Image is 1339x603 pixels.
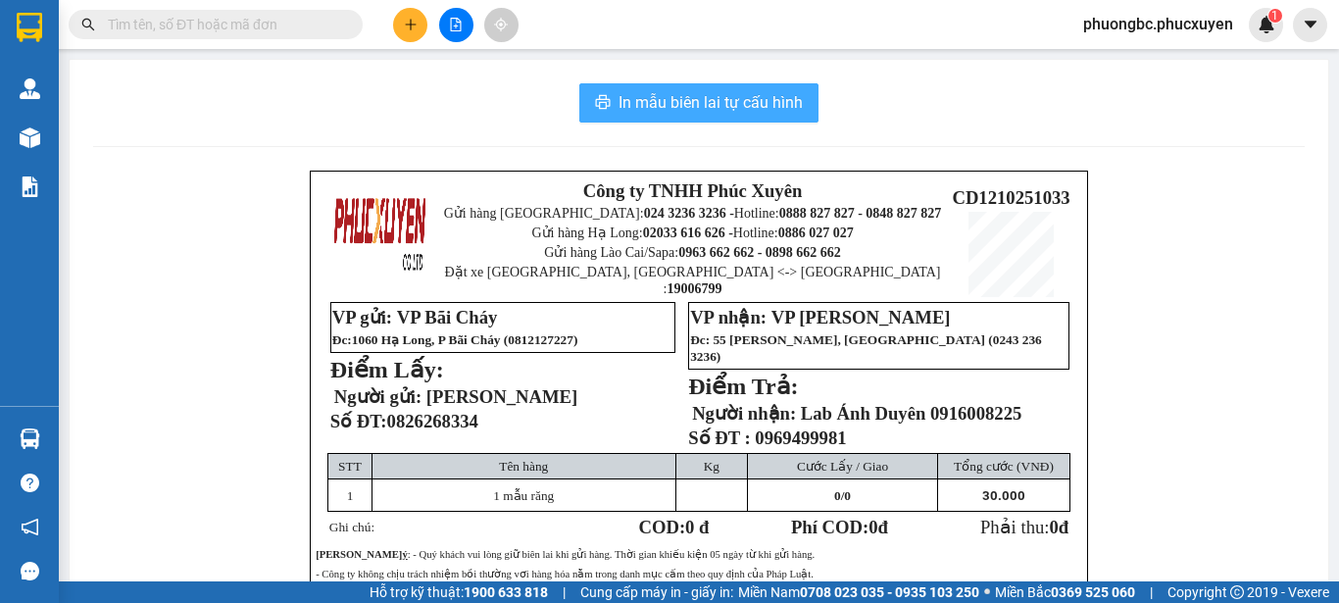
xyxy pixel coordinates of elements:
[439,8,473,42] button: file-add
[370,581,548,603] span: Hỗ trợ kỹ thuật:
[619,90,803,115] span: In mẫu biên lai tự cấu hình
[20,127,40,148] img: warehouse-icon
[316,549,815,560] span: : - Quý khách vui lòng giữ biên lai khi gửi hàng. Thời gian khiếu kiện 05 ngày từ khi gửi hàng.
[464,584,548,600] strong: 1900 633 818
[16,75,203,109] strong: 024 3236 3236 -
[531,226,853,240] span: Gửi hàng Hạ Long: Hotline:
[778,226,854,240] strong: 0886 027 027
[393,8,427,42] button: plus
[449,18,463,31] span: file-add
[685,517,709,537] span: 0 đ
[690,307,767,327] strong: VP nhận:
[834,488,841,503] span: 0
[24,131,194,183] span: Gửi hàng Hạ Long: Hotline:
[316,549,402,560] strong: [PERSON_NAME]
[444,206,942,221] span: Gửi hàng [GEOGRAPHIC_DATA]: Hotline:
[17,13,42,42] img: logo-vxr
[797,459,888,474] span: Cước Lấy / Giao
[544,245,841,260] span: Gửi hàng Lào Cai/Sapa:
[397,307,498,327] span: VP Bãi Cháy
[15,57,203,126] span: Gửi hàng [GEOGRAPHIC_DATA]: Hotline:
[579,83,818,123] button: printerIn mẫu biên lai tự cấu hình
[316,569,814,579] span: - Công ty không chịu trách nhiệm bồi thường vơi hàng hóa nằm trong danh mục cấm theo quy định của...
[801,403,1021,424] span: Lab Ánh Duyên 0916008225
[1230,585,1244,599] span: copyright
[494,18,508,31] span: aim
[834,488,851,503] span: /0
[688,374,798,399] strong: Điểm Trả:
[347,332,351,347] span: :
[330,357,444,382] strong: Điểm Lấy:
[982,488,1025,503] span: 30.000
[20,78,40,99] img: warehouse-icon
[980,517,1068,537] span: Phải thu:
[21,474,39,492] span: question-circle
[387,411,478,431] span: 0826268334
[508,332,577,347] span: 0812127227)
[563,581,566,603] span: |
[21,518,39,536] span: notification
[329,520,374,534] span: Ghi chú:
[499,459,548,474] span: Tên hàng
[330,411,478,431] strong: Số ĐT:
[334,386,422,407] span: Người gửi:
[738,581,979,603] span: Miền Nam
[1271,9,1278,23] span: 1
[1051,584,1135,600] strong: 0369 525 060
[668,281,722,296] strong: 19006799
[779,206,942,221] strong: 0888 827 827 - 0848 827 827
[868,517,877,537] span: 0
[984,588,990,596] span: ⚪️
[791,517,888,537] strong: Phí COD: đ
[638,517,709,537] strong: COD:
[954,459,1054,474] span: Tổng cước (VNĐ)
[338,459,362,474] span: STT
[644,206,734,221] strong: 024 3236 3236 -
[493,488,554,503] span: 1 mẫu răng
[688,427,751,448] strong: Số ĐT :
[21,562,39,580] span: message
[1268,9,1282,23] sup: 1
[690,332,1042,364] span: 0243 236 3236)
[1067,12,1249,36] span: phuongbc.phucxuyen
[1059,517,1068,537] span: đ
[445,265,941,296] span: Đặt xe [GEOGRAPHIC_DATA], [GEOGRAPHIC_DATA] <-> [GEOGRAPHIC_DATA] :
[20,428,40,449] img: warehouse-icon
[47,92,202,126] strong: 0888 827 827 - 0848 827 827
[678,245,841,260] strong: 0963 662 662 - 0898 662 662
[484,8,519,42] button: aim
[1302,16,1319,33] span: caret-down
[332,332,578,347] span: Đc 1060 Hạ Long, P Bãi Cháy (
[771,307,951,327] span: VP [PERSON_NAME]
[1049,517,1058,537] span: 0
[1258,16,1275,33] img: icon-new-feature
[704,459,719,474] span: Kg
[1150,581,1153,603] span: |
[692,403,796,424] strong: Người nhận:
[690,332,1042,364] span: Đc: 55 [PERSON_NAME], [GEOGRAPHIC_DATA] (
[26,10,190,52] strong: Công ty TNHH Phúc Xuyên
[402,549,407,560] strong: ý
[108,14,339,35] input: Tìm tên, số ĐT hoặc mã đơn
[332,307,392,327] strong: VP gửi:
[404,18,418,31] span: plus
[580,581,733,603] span: Cung cấp máy in - giấy in:
[583,180,803,201] strong: Công ty TNHH Phúc Xuyên
[643,226,733,240] strong: 02033 616 626 -
[20,176,40,197] img: solution-icon
[1293,8,1327,42] button: caret-down
[800,584,979,600] strong: 0708 023 035 - 0935 103 250
[81,18,95,31] span: search
[426,386,577,407] span: [PERSON_NAME]
[755,427,846,448] span: 0969499981
[332,184,428,280] img: logo
[952,187,1069,208] span: CD1210251033
[595,94,611,113] span: printer
[347,488,354,503] span: 1
[995,581,1135,603] span: Miền Bắc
